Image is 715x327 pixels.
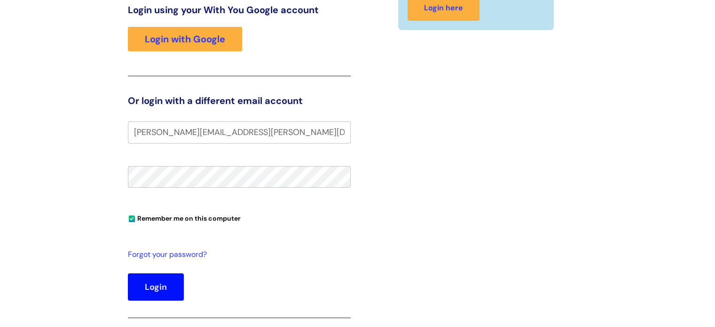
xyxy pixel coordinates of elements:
[128,248,346,262] a: Forgot your password?
[128,212,241,223] label: Remember me on this computer
[129,216,135,222] input: Remember me on this computer
[128,95,351,106] h3: Or login with a different email account
[128,210,351,225] div: You can uncheck this option if you're logging in from a shared device
[128,4,351,16] h3: Login using your With You Google account
[128,121,351,143] input: Your e-mail address
[128,273,184,301] button: Login
[128,27,242,51] a: Login with Google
